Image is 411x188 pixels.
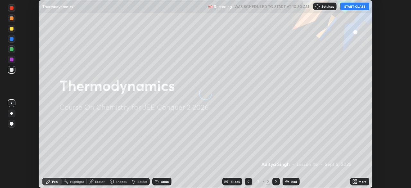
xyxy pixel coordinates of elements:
div: Eraser [95,180,105,183]
button: START CLASS [340,3,369,10]
div: Slides [231,180,240,183]
div: Shapes [116,180,127,183]
div: Highlight [70,180,84,183]
h5: WAS SCHEDULED TO START AT 10:30 AM [234,4,309,9]
p: Settings [321,5,334,8]
p: Recording [214,4,232,9]
img: recording.375f2c34.svg [207,4,213,9]
img: class-settings-icons [315,4,320,9]
div: Undo [161,180,169,183]
img: add-slide-button [284,179,290,184]
div: Add [291,180,297,183]
div: 2 [266,179,270,184]
div: 2 [255,180,261,184]
p: Thermodynamics [42,4,73,9]
div: / [263,180,265,184]
div: More [359,180,367,183]
div: Select [137,180,147,183]
div: Pen [52,180,58,183]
